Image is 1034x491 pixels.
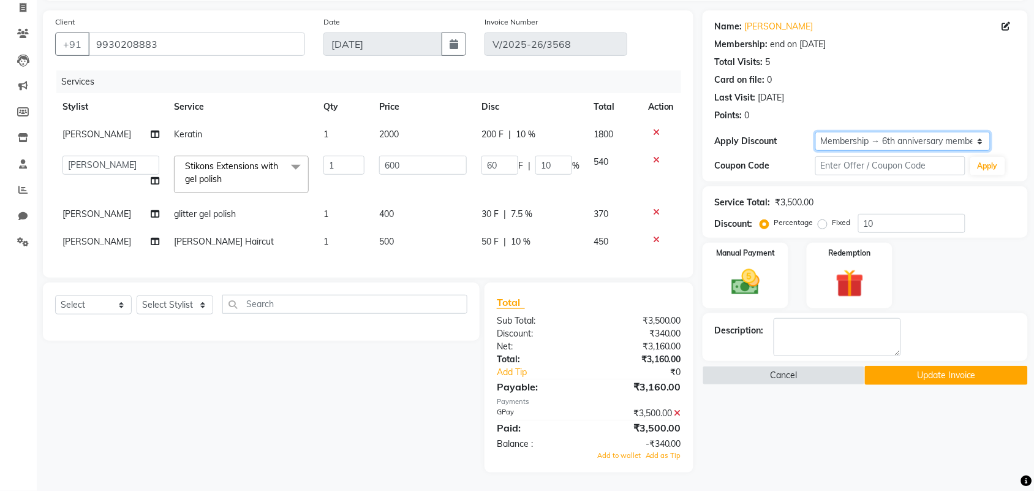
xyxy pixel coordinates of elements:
div: end on [DATE] [771,38,826,51]
div: Description: [715,324,764,337]
label: Redemption [829,248,871,259]
div: 0 [745,109,750,122]
span: | [504,208,506,221]
div: ₹3,500.00 [589,421,690,435]
div: ₹340.00 [589,327,690,340]
div: GPay [488,407,589,420]
input: Enter Offer / Coupon Code [815,156,965,175]
span: [PERSON_NAME] [62,208,131,219]
div: ₹3,160.00 [589,379,690,394]
span: Add as Tip [646,451,681,460]
span: 1 [323,208,328,219]
img: _cash.svg [723,266,769,299]
div: Service Total: [715,196,771,209]
label: Fixed [832,217,851,228]
div: -₹340.00 [589,438,690,451]
button: Cancel [703,366,865,385]
button: Apply [970,157,1005,175]
span: 1 [323,236,328,247]
span: Keratin [174,129,202,140]
span: [PERSON_NAME] [62,236,131,247]
a: x [222,173,227,185]
span: 1800 [594,129,614,140]
div: Coupon Code [715,159,815,172]
label: Invoice Number [485,17,538,28]
span: 7.5 % [511,208,532,221]
div: Total Visits: [715,56,763,69]
button: Update Invoice [865,366,1027,385]
th: Stylist [55,93,167,121]
label: Date [323,17,340,28]
span: 10 % [511,235,530,248]
div: Paid: [488,421,589,435]
div: Points: [715,109,742,122]
span: | [528,159,530,172]
button: +91 [55,32,89,56]
input: Search by Name/Mobile/Email/Code [88,32,305,56]
div: Sub Total: [488,314,589,327]
span: glitter gel polish [174,208,236,219]
span: 50 F [481,235,499,248]
th: Total [587,93,641,121]
div: Payable: [488,379,589,394]
label: Client [55,17,75,28]
a: Add Tip [488,366,606,379]
span: % [572,159,579,172]
span: 10 % [516,128,535,141]
span: 400 [379,208,394,219]
th: Disc [474,93,587,121]
span: Stikons Extensions with gel polish [185,161,278,185]
span: 2000 [379,129,399,140]
div: Apply Discount [715,135,815,148]
div: Discount: [488,327,589,340]
img: _gift.svg [827,266,873,301]
div: 5 [766,56,771,69]
span: F [518,159,523,172]
div: Name: [715,20,742,33]
div: [DATE] [758,91,785,104]
input: Search [222,295,467,314]
span: 450 [594,236,609,247]
span: | [504,235,506,248]
div: Net: [488,340,589,353]
div: Services [56,70,690,93]
div: ₹3,500.00 [589,407,690,420]
div: Balance : [488,438,589,451]
div: Payments [497,397,681,407]
div: Discount: [715,218,753,230]
span: | [508,128,511,141]
th: Price [372,93,474,121]
label: Manual Payment [716,248,775,259]
th: Action [641,93,681,121]
div: Last Visit: [715,91,756,104]
div: ₹0 [606,366,690,379]
a: [PERSON_NAME] [745,20,813,33]
span: 500 [379,236,394,247]
div: ₹3,500.00 [589,314,690,327]
span: 540 [594,156,609,167]
span: 200 F [481,128,504,141]
div: ₹3,500.00 [775,196,814,209]
div: 0 [768,74,772,86]
label: Percentage [774,217,813,228]
span: 1 [323,129,328,140]
th: Service [167,93,316,121]
span: [PERSON_NAME] [62,129,131,140]
span: Total [497,296,525,309]
span: 30 F [481,208,499,221]
span: 370 [594,208,609,219]
div: Card on file: [715,74,765,86]
span: Add to wallet [597,451,641,460]
div: ₹3,160.00 [589,353,690,366]
span: [PERSON_NAME] Haircut [174,236,274,247]
th: Qty [316,93,372,121]
div: ₹3,160.00 [589,340,690,353]
div: Total: [488,353,589,366]
div: Membership: [715,38,768,51]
